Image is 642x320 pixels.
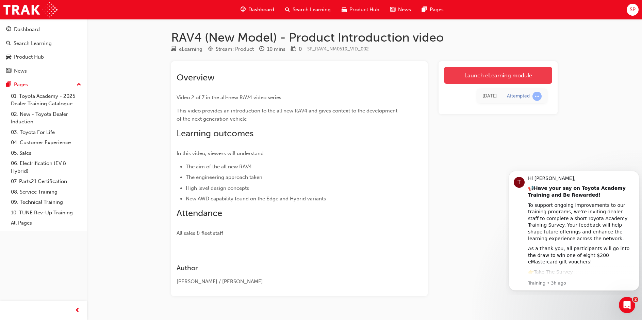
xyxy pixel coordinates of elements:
[6,54,11,60] span: car-icon
[342,5,347,14] span: car-icon
[299,45,302,53] div: 0
[416,3,449,17] a: pages-iconPages
[3,22,84,78] button: DashboardSearch LearningProduct HubNews
[3,2,57,17] img: Trak
[390,5,395,14] span: news-icon
[619,297,635,313] iframe: Intercom live chat
[177,264,398,272] h3: Author
[186,164,252,170] span: The aim of the all new RAV4
[267,45,285,53] div: 10 mins
[507,93,530,100] div: Attempted
[75,306,80,315] span: prev-icon
[633,297,638,302] span: 2
[8,109,84,127] a: 02. New - Toyota Dealer Induction
[8,127,84,138] a: 03. Toyota For Life
[280,3,336,17] a: search-iconSearch Learning
[8,208,84,218] a: 10. TUNE Rev-Up Training
[385,3,416,17] a: news-iconNews
[177,278,398,286] div: [PERSON_NAME] / [PERSON_NAME]
[14,67,27,75] div: News
[14,81,28,89] div: Pages
[216,45,254,53] div: Stream: Product
[482,92,497,100] div: Mon Aug 25 2025 09:20:43 GMT+1000 (Australian Eastern Standard Time)
[506,165,642,295] iframe: Intercom notifications message
[177,108,399,122] span: This video provides an introduction to the all new RAV4 and gives context to the development of t...
[177,72,215,83] span: Overview
[8,187,84,197] a: 08. Service Training
[186,174,262,180] span: The engineering approach taken
[285,5,290,14] span: search-icon
[336,3,385,17] a: car-iconProduct Hub
[177,208,222,218] span: Attendance
[8,148,84,158] a: 05. Sales
[259,46,264,52] span: clock-icon
[14,53,44,61] div: Product Hub
[444,67,552,84] a: Launch eLearning module
[179,45,202,53] div: eLearning
[177,230,223,236] span: All sales & fleet staff
[171,46,176,52] span: learningResourceType_ELEARNING-icon
[307,46,369,52] span: Learning resource code
[3,23,84,36] a: Dashboard
[8,137,84,148] a: 04. Customer Experience
[3,65,84,77] a: News
[77,80,81,89] span: up-icon
[8,158,84,176] a: 06. Electrification (EV & Hybrid)
[235,3,280,17] a: guage-iconDashboard
[177,128,253,139] span: Learning outcomes
[8,197,84,208] a: 09. Technical Training
[291,46,296,52] span: money-icon
[8,91,84,109] a: 01. Toyota Academy - 2025 Dealer Training Catalogue
[171,30,558,45] h1: RAV4 (New Model) - Product Introduction video
[3,37,84,50] a: Search Learning
[398,6,411,14] span: News
[177,94,283,101] span: Video 2 of 7 in the all-new RAV4 video series.
[627,4,639,16] button: SP
[208,45,254,54] div: Stream
[630,6,636,14] span: SP
[186,196,326,202] span: New AWD capability found on the Edge and Hybrid variants
[6,68,11,74] span: news-icon
[14,40,52,47] div: Search Learning
[6,82,11,88] span: pages-icon
[208,46,213,52] span: target-icon
[293,6,331,14] span: Search Learning
[8,176,84,187] a: 07. Parts21 Certification
[186,185,249,191] span: High level design concepts
[3,51,84,63] a: Product Hub
[14,26,40,33] div: Dashboard
[349,6,379,14] span: Product Hub
[241,5,246,14] span: guage-icon
[6,27,11,33] span: guage-icon
[177,150,265,156] span: In this video, viewers will understand:
[8,218,84,228] a: All Pages
[532,92,542,101] span: learningRecordVerb_ATTEMPT-icon
[171,45,202,54] div: Type
[3,78,84,91] button: Pages
[430,6,444,14] span: Pages
[259,45,285,54] div: Duration
[248,6,274,14] span: Dashboard
[291,45,302,54] div: Price
[6,41,11,47] span: search-icon
[422,5,427,14] span: pages-icon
